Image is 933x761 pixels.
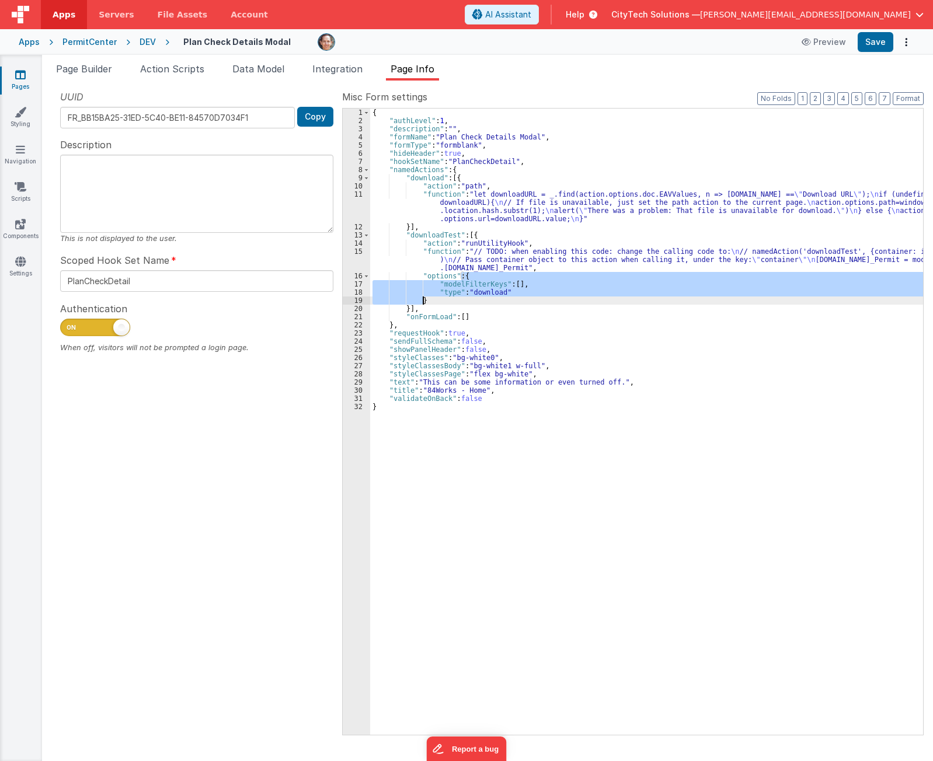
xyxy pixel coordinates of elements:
div: 18 [343,288,370,296]
button: CityTech Solutions — [PERSON_NAME][EMAIL_ADDRESS][DOMAIN_NAME] [611,9,924,20]
div: 24 [343,337,370,345]
div: 15 [343,247,370,272]
span: Description [60,138,112,152]
span: Apps [53,9,75,20]
div: 10 [343,182,370,190]
span: UUID [60,90,83,104]
button: 7 [879,92,890,105]
button: Format [893,92,924,105]
div: 21 [343,313,370,321]
div: 4 [343,133,370,141]
span: Scoped Hook Set Name [60,253,169,267]
button: Options [898,34,914,50]
span: Servers [99,9,134,20]
div: 22 [343,321,370,329]
div: 1 [343,109,370,117]
div: 9 [343,174,370,182]
span: Integration [312,63,363,75]
div: 17 [343,280,370,288]
button: 2 [810,92,821,105]
div: 6 [343,149,370,158]
div: 30 [343,386,370,395]
button: 3 [823,92,835,105]
img: e92780d1901cbe7d843708aaaf5fdb33 [318,34,335,50]
span: Misc Form settings [342,90,427,104]
div: 2 [343,117,370,125]
div: PermitCenter [62,36,117,48]
button: No Folds [757,92,795,105]
div: DEV [140,36,156,48]
div: 12 [343,223,370,231]
span: File Assets [158,9,208,20]
div: Apps [19,36,40,48]
div: 19 [343,296,370,305]
span: Page Info [391,63,434,75]
span: Page Builder [56,63,112,75]
button: 6 [865,92,876,105]
span: Authentication [60,302,127,316]
button: Save [858,32,893,52]
div: 3 [343,125,370,133]
div: 14 [343,239,370,247]
div: 5 [343,141,370,149]
span: Action Scripts [140,63,204,75]
button: 5 [851,92,862,105]
div: When off, visitors will not be prompted a login page. [60,342,333,353]
span: CityTech Solutions — [611,9,700,20]
button: 1 [798,92,807,105]
div: 16 [343,272,370,280]
button: Preview [795,33,853,51]
span: [PERSON_NAME][EMAIL_ADDRESS][DOMAIN_NAME] [700,9,911,20]
h4: Plan Check Details Modal [183,37,291,46]
div: 8 [343,166,370,174]
span: Help [566,9,584,20]
div: 28 [343,370,370,378]
div: 7 [343,158,370,166]
div: This is not displayed to the user. [60,233,333,244]
div: 23 [343,329,370,337]
button: Copy [297,107,333,127]
div: 29 [343,378,370,386]
div: 31 [343,395,370,403]
iframe: Marker.io feedback button [427,736,507,761]
span: AI Assistant [485,9,531,20]
div: 25 [343,345,370,354]
button: AI Assistant [465,5,539,25]
button: 4 [837,92,849,105]
div: 11 [343,190,370,223]
div: 27 [343,362,370,370]
div: 26 [343,354,370,362]
div: 13 [343,231,370,239]
span: Data Model [232,63,284,75]
div: 20 [343,305,370,313]
div: 32 [343,403,370,411]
